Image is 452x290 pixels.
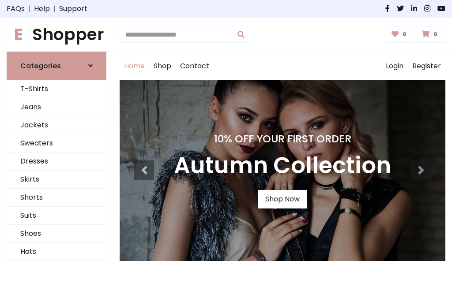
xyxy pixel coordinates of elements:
a: Support [59,4,87,14]
a: Jeans [7,98,106,116]
a: FAQs [7,4,25,14]
a: 0 [386,26,414,43]
a: Jackets [7,116,106,134]
a: Shop [149,52,176,80]
a: EShopper [7,25,106,45]
a: Shop Now [258,190,307,208]
span: 0 [400,30,409,38]
span: E [7,22,30,46]
a: Register [408,52,445,80]
a: Skirts [7,171,106,189]
a: Hats [7,243,106,261]
a: Suits [7,207,106,225]
span: | [25,4,34,14]
a: Home [120,52,149,80]
a: Login [381,52,408,80]
span: 0 [431,30,440,38]
a: 0 [416,26,445,43]
h1: Shopper [7,25,106,45]
h3: Autumn Collection [174,152,391,179]
a: Categories [7,52,106,80]
h6: Categories [20,62,61,70]
span: | [50,4,59,14]
a: Sweaters [7,134,106,152]
a: Shorts [7,189,106,207]
a: Contact [176,52,214,80]
a: T-Shirts [7,80,106,98]
a: Shoes [7,225,106,243]
a: Dresses [7,152,106,171]
h4: 10% Off Your First Order [174,133,391,145]
a: Help [34,4,50,14]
